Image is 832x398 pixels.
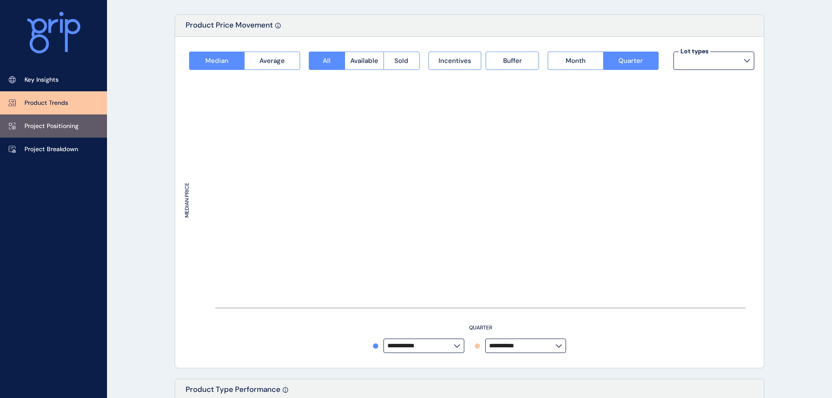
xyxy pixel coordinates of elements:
[24,99,68,107] p: Product Trends
[350,56,378,65] span: Available
[186,20,273,36] p: Product Price Movement
[679,47,710,56] label: Lot types
[183,183,190,218] text: MEDIAN PRICE
[428,52,482,70] button: Incentives
[24,122,79,131] p: Project Positioning
[548,52,603,70] button: Month
[205,56,228,65] span: Median
[469,324,492,331] text: QUARTER
[394,56,408,65] span: Sold
[438,56,471,65] span: Incentives
[486,52,539,70] button: Buffer
[503,56,522,65] span: Buffer
[603,52,659,70] button: Quarter
[345,52,383,70] button: Available
[24,145,78,154] p: Project Breakdown
[383,52,420,70] button: Sold
[309,52,345,70] button: All
[189,52,244,70] button: Median
[566,56,586,65] span: Month
[24,76,59,84] p: Key Insights
[259,56,285,65] span: Average
[323,56,331,65] span: All
[618,56,643,65] span: Quarter
[244,52,300,70] button: Average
